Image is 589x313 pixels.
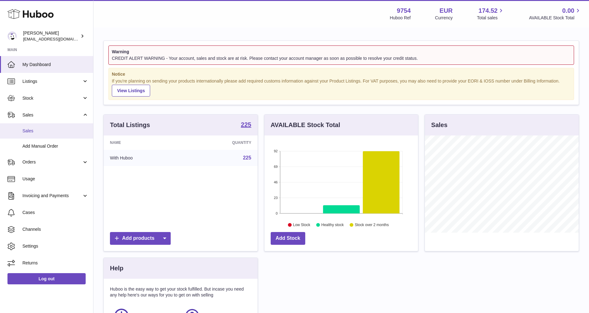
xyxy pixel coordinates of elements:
div: [PERSON_NAME] [23,30,79,42]
span: Invoicing and Payments [22,193,82,199]
strong: Notice [112,71,571,77]
span: Listings [22,78,82,84]
span: Orders [22,159,82,165]
strong: 225 [241,121,251,128]
div: Currency [435,15,453,21]
span: Usage [22,176,88,182]
th: Quantity [185,135,257,150]
th: Name [104,135,185,150]
span: Returns [22,260,88,266]
h3: Total Listings [110,121,150,129]
a: 225 [241,121,251,129]
span: Settings [22,243,88,249]
text: Stock over 2 months [355,223,389,227]
span: Channels [22,226,88,232]
a: Add Stock [271,232,305,245]
span: [EMAIL_ADDRESS][DOMAIN_NAME] [23,36,92,41]
text: 69 [274,165,278,168]
span: Sales [22,128,88,134]
span: Add Manual Order [22,143,88,149]
a: 174.52 Total sales [477,7,505,21]
h3: AVAILABLE Stock Total [271,121,340,129]
strong: 9754 [397,7,411,15]
a: View Listings [112,85,150,97]
a: Log out [7,273,86,284]
span: 174.52 [478,7,497,15]
h3: Sales [431,121,447,129]
text: 0 [276,211,278,215]
span: Sales [22,112,82,118]
text: Low Stock [293,223,311,227]
div: Huboo Ref [390,15,411,21]
text: 92 [274,149,278,153]
img: info@fieldsluxury.london [7,31,17,41]
span: Stock [22,95,82,101]
div: CREDIT ALERT WARNING - Your account, sales and stock are at risk. Please contact your account man... [112,55,571,61]
a: Add products [110,232,171,245]
div: If you're planning on sending your products internationally please add required customs informati... [112,78,571,97]
span: 0.00 [562,7,574,15]
td: With Huboo [104,150,185,166]
strong: EUR [439,7,453,15]
p: Huboo is the easy way to get your stock fulfilled. But incase you need any help here's our ways f... [110,286,251,298]
span: AVAILABLE Stock Total [529,15,582,21]
text: 46 [274,180,278,184]
a: 0.00 AVAILABLE Stock Total [529,7,582,21]
span: My Dashboard [22,62,88,68]
span: Total sales [477,15,505,21]
text: Healthy stock [321,223,344,227]
text: 23 [274,196,278,200]
a: 225 [243,155,251,160]
strong: Warning [112,49,571,55]
h3: Help [110,264,123,273]
span: Cases [22,210,88,216]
